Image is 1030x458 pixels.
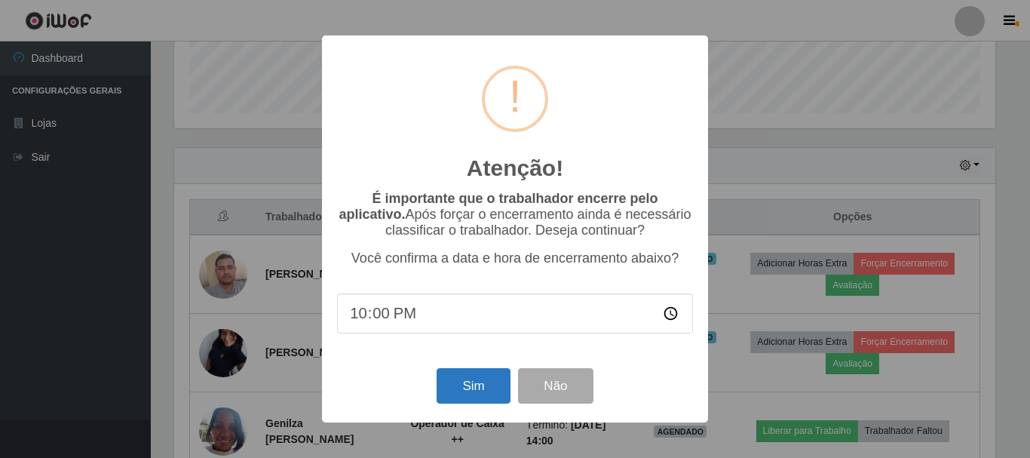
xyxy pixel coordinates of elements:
[337,191,693,238] p: Após forçar o encerramento ainda é necessário classificar o trabalhador. Deseja continuar?
[339,191,658,222] b: É importante que o trabalhador encerre pelo aplicativo.
[518,368,593,404] button: Não
[437,368,510,404] button: Sim
[467,155,563,182] h2: Atenção!
[337,251,693,266] p: Você confirma a data e hora de encerramento abaixo?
